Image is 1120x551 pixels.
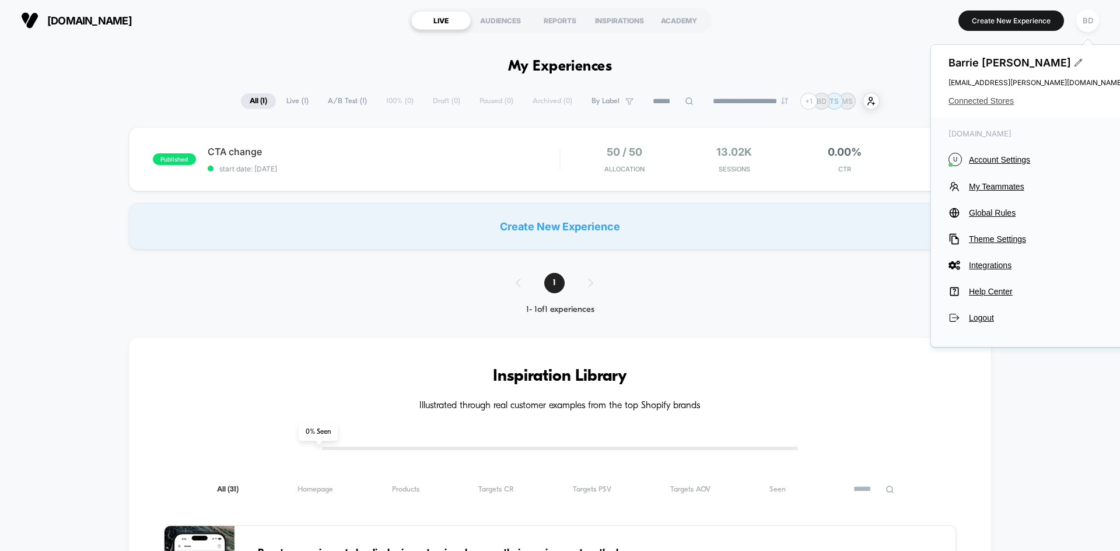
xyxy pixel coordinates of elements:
span: ( 31 ) [228,486,239,493]
div: INSPIRATIONS [590,11,649,30]
div: Create New Experience [129,203,991,250]
span: By Label [591,97,619,106]
span: published [153,153,196,165]
span: start date: [DATE] [208,164,559,173]
div: LIVE [411,11,471,30]
span: 0.00% [828,146,862,158]
div: AUDIENCES [471,11,530,30]
button: Create New Experience [958,10,1064,31]
span: Seen [769,485,786,494]
div: + 1 [800,93,817,110]
h4: Illustrated through real customer examples from the top Shopify brands [164,401,956,412]
span: All ( 1 ) [241,93,276,109]
span: 0 % Seen [299,423,338,441]
img: end [781,97,788,104]
span: Live ( 1 ) [278,93,317,109]
div: 1 - 1 of 1 experiences [504,305,617,315]
span: Products [392,485,419,494]
span: 13.02k [716,146,752,158]
button: [DOMAIN_NAME] [17,11,135,30]
p: TS [829,97,839,106]
span: All [217,485,239,494]
h3: Inspiration Library [164,367,956,386]
span: A/B Test ( 1 ) [319,93,376,109]
span: 50 / 50 [607,146,642,158]
span: 1 [544,273,565,293]
span: Allocation [604,165,645,173]
span: [DOMAIN_NAME] [47,15,132,27]
span: CTR [792,165,897,173]
span: Targets AOV [670,485,710,494]
button: BD [1073,9,1102,33]
h1: My Experiences [508,58,612,75]
span: Targets CR [478,485,514,494]
div: ACADEMY [649,11,709,30]
span: Sessions [682,165,787,173]
p: MS [842,97,853,106]
i: U [949,153,962,166]
p: BD [817,97,827,106]
div: BD [1076,9,1099,32]
span: CTA change [208,146,559,157]
span: Homepage [297,485,333,494]
div: REPORTS [530,11,590,30]
span: Targets PSV [573,485,611,494]
img: Visually logo [21,12,38,29]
